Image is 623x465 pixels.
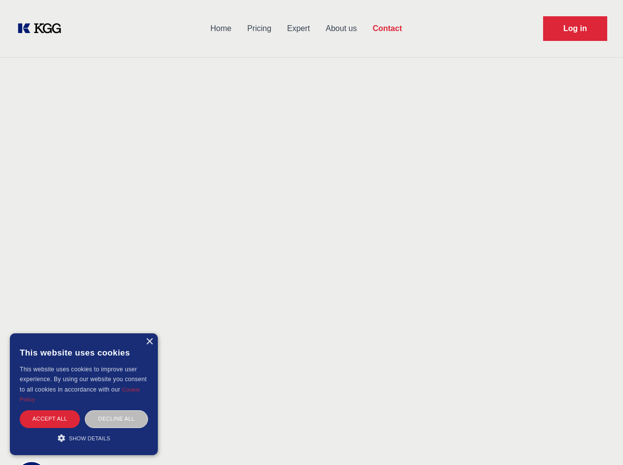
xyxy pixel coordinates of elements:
a: KOL Knowledge Platform: Talk to Key External Experts (KEE) [16,21,69,36]
div: Accept all [20,410,80,428]
a: Request Demo [543,16,607,41]
div: This website uses cookies [20,341,148,364]
div: Close [146,338,153,346]
a: Contact [365,16,410,41]
a: Expert [279,16,318,41]
a: Home [202,16,239,41]
iframe: Chat Widget [574,418,623,465]
span: This website uses cookies to improve user experience. By using our website you consent to all coo... [20,366,147,393]
a: Cookie Policy [20,387,140,402]
a: Pricing [239,16,279,41]
div: Show details [20,433,148,443]
a: About us [318,16,365,41]
span: Show details [69,435,110,441]
div: Decline all [85,410,148,428]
